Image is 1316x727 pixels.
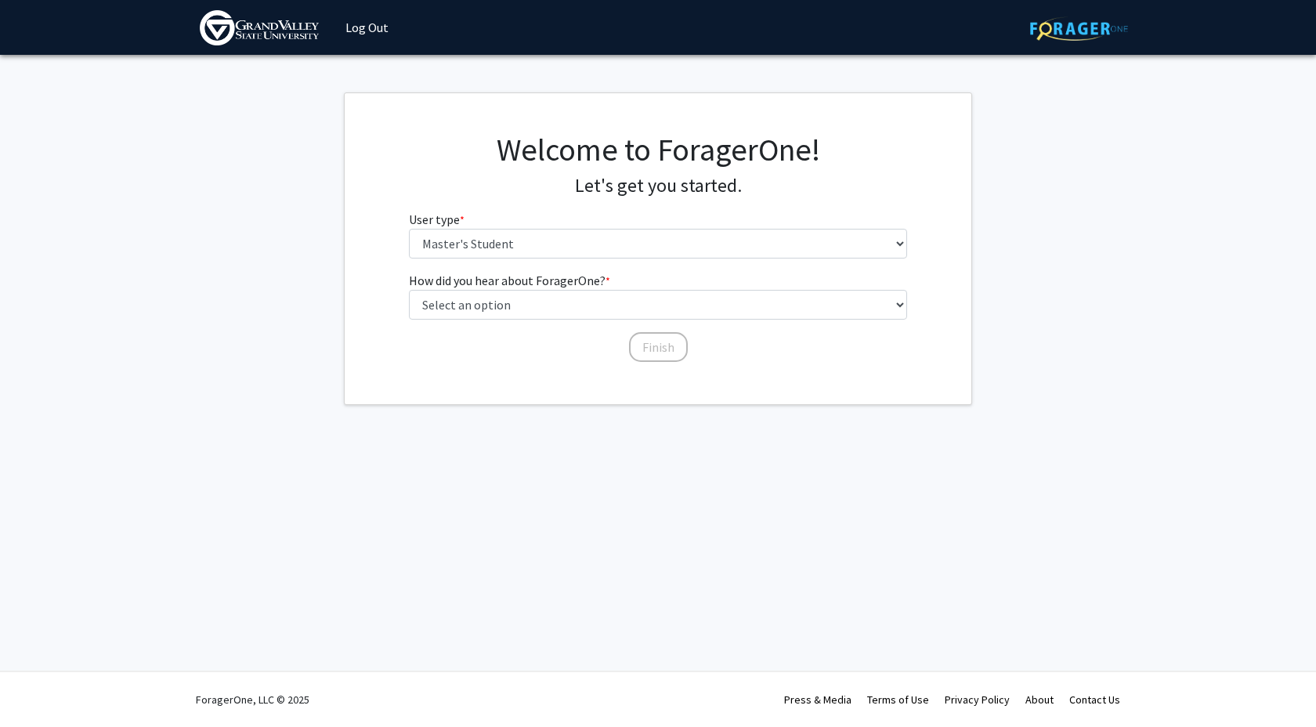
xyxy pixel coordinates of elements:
[409,175,908,197] h4: Let's get you started.
[409,271,610,290] label: How did you hear about ForagerOne?
[784,693,851,707] a: Press & Media
[200,10,319,45] img: Grand Valley State University Logo
[196,672,309,727] div: ForagerOne, LLC © 2025
[867,693,929,707] a: Terms of Use
[409,210,465,229] label: User type
[12,656,67,715] iframe: Chat
[409,131,908,168] h1: Welcome to ForagerOne!
[1025,693,1054,707] a: About
[1030,16,1128,41] img: ForagerOne Logo
[945,693,1010,707] a: Privacy Policy
[1069,693,1120,707] a: Contact Us
[629,332,688,362] button: Finish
